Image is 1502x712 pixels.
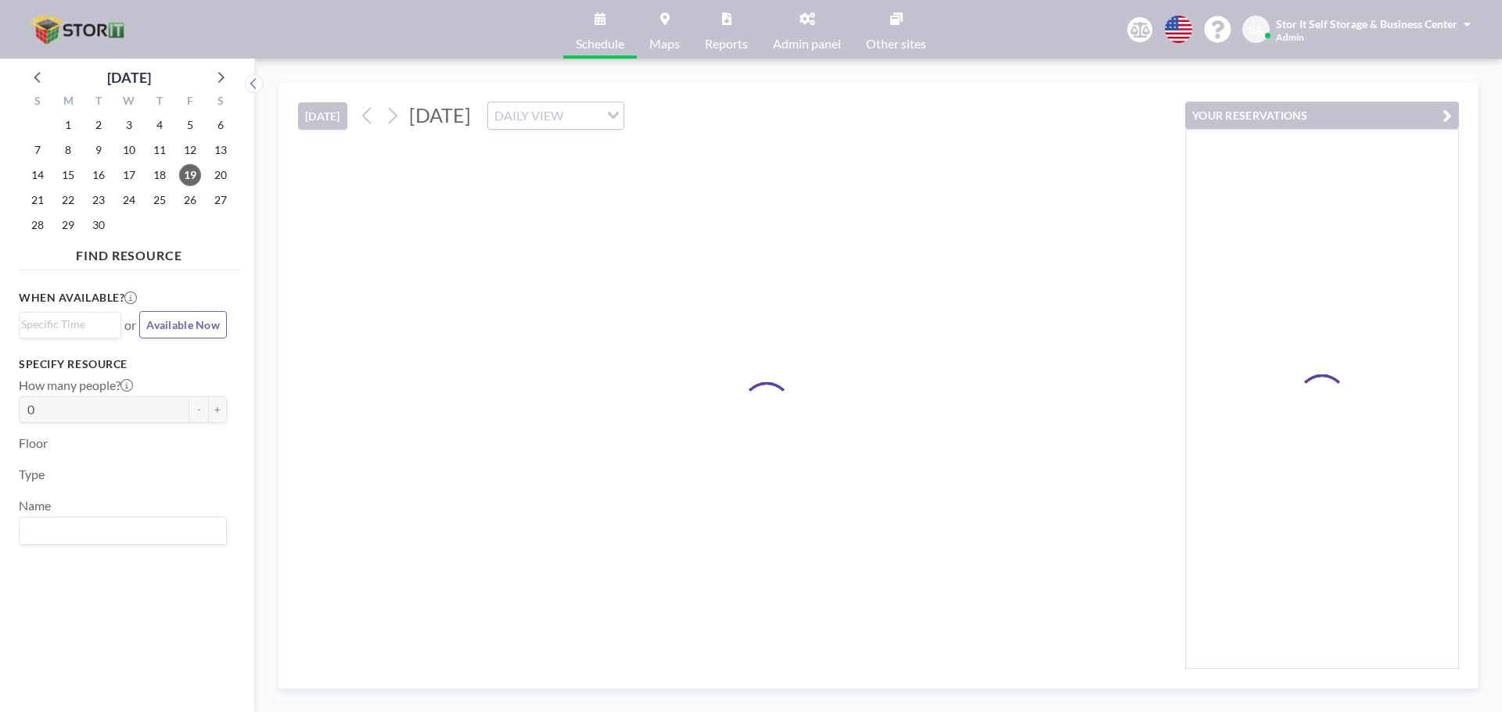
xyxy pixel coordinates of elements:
[19,357,227,371] h3: Specify resource
[23,92,53,113] div: S
[208,396,227,423] button: +
[57,214,79,236] span: Monday, September 29, 2025
[1276,17,1457,30] span: Stor It Self Storage & Business Center
[88,139,110,161] span: Tuesday, September 9, 2025
[488,102,623,129] div: Search for option
[210,139,232,161] span: Saturday, September 13, 2025
[866,38,926,50] span: Other sites
[210,114,232,136] span: Saturday, September 6, 2025
[149,114,171,136] span: Thursday, September 4, 2025
[146,318,220,331] span: Available Now
[118,114,140,136] span: Wednesday, September 3, 2025
[25,14,133,45] img: organization-logo
[189,396,208,423] button: -
[649,38,680,50] span: Maps
[21,316,112,333] input: Search for option
[88,214,110,236] span: Tuesday, September 30, 2025
[19,435,48,451] label: Floor
[179,114,201,136] span: Friday, September 5, 2025
[57,189,79,211] span: Monday, September 22, 2025
[149,189,171,211] span: Thursday, September 25, 2025
[1185,102,1459,129] button: YOUR RESERVATIONS
[88,189,110,211] span: Tuesday, September 23, 2025
[773,38,841,50] span: Admin panel
[205,92,235,113] div: S
[53,92,84,113] div: M
[57,164,79,186] span: Monday, September 15, 2025
[84,92,114,113] div: T
[210,164,232,186] span: Saturday, September 20, 2025
[27,164,49,186] span: Sunday, September 14, 2025
[57,114,79,136] span: Monday, September 1, 2025
[27,189,49,211] span: Sunday, September 21, 2025
[19,467,45,482] label: Type
[149,139,171,161] span: Thursday, September 11, 2025
[118,189,140,211] span: Wednesday, September 24, 2025
[179,164,201,186] span: Friday, September 19, 2025
[705,38,748,50] span: Reports
[118,164,140,186] span: Wednesday, September 17, 2025
[20,313,120,336] div: Search for option
[144,92,174,113] div: T
[1249,23,1263,37] span: S&
[27,214,49,236] span: Sunday, September 28, 2025
[57,139,79,161] span: Monday, September 8, 2025
[179,139,201,161] span: Friday, September 12, 2025
[568,106,598,126] input: Search for option
[1276,31,1304,43] span: Admin
[88,114,110,136] span: Tuesday, September 2, 2025
[576,38,624,50] span: Schedule
[19,498,51,513] label: Name
[19,377,133,393] label: How many people?
[88,164,110,186] span: Tuesday, September 16, 2025
[114,92,145,113] div: W
[20,517,226,544] div: Search for option
[174,92,205,113] div: F
[27,139,49,161] span: Sunday, September 7, 2025
[179,189,201,211] span: Friday, September 26, 2025
[298,102,347,130] button: [DATE]
[21,521,217,541] input: Search for option
[210,189,232,211] span: Saturday, September 27, 2025
[118,139,140,161] span: Wednesday, September 10, 2025
[107,66,151,88] div: [DATE]
[149,164,171,186] span: Thursday, September 18, 2025
[491,106,566,126] span: DAILY VIEW
[409,103,471,127] span: [DATE]
[19,242,239,263] h4: FIND RESOURCE
[124,317,136,333] span: or
[139,311,227,338] button: Available Now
